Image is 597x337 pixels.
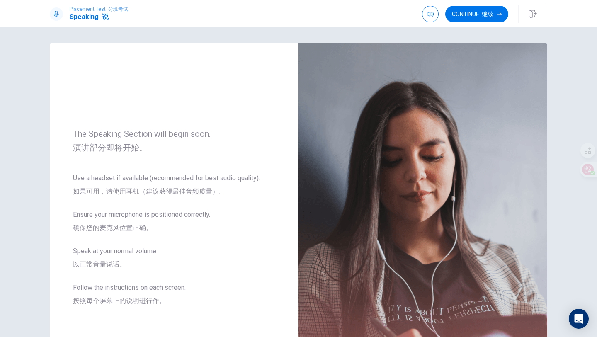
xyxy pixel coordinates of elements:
span: The Speaking Section will begin soon. [73,129,275,157]
h1: Speaking [70,12,128,22]
button: Continue 继续 [445,6,508,22]
font: 演讲部分即将开始。 [73,143,148,153]
font: 说 [102,13,109,21]
span: Placement Test [70,6,128,12]
font: 按照每个屏幕上的说明进行作。 [73,297,166,305]
font: 分班考试 [108,6,128,12]
span: Use a headset if available (recommended for best audio quality). Ensure your microphone is positi... [73,173,275,319]
div: Open Intercom Messenger [569,309,589,329]
font: 如果可用，请使用耳机（建议获得最佳音频质量）。 [73,187,226,195]
font: 以正常音量说话。 [73,260,126,268]
font: 确保您的麦克风位置正确。 [73,224,153,232]
font: 继续 [482,11,493,17]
